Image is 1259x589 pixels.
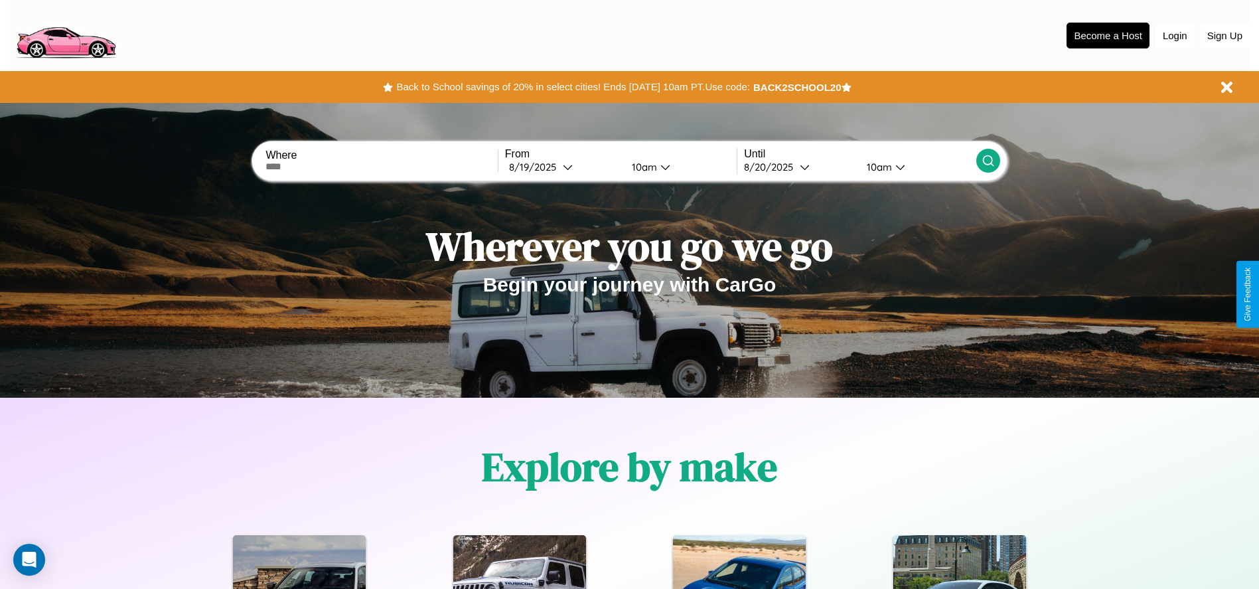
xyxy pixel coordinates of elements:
[1201,23,1249,48] button: Sign Up
[1156,23,1194,48] button: Login
[744,148,976,160] label: Until
[625,161,660,173] div: 10am
[1243,268,1252,321] div: Give Feedback
[860,161,895,173] div: 10am
[505,148,737,160] label: From
[505,160,621,174] button: 8/19/2025
[265,149,497,161] label: Where
[10,7,121,62] img: logo
[856,160,976,174] button: 10am
[13,544,45,576] div: Open Intercom Messenger
[753,82,842,93] b: BACK2SCHOOL20
[621,160,737,174] button: 10am
[1067,23,1149,48] button: Become a Host
[482,440,777,494] h1: Explore by make
[393,78,753,96] button: Back to School savings of 20% in select cities! Ends [DATE] 10am PT.Use code:
[509,161,563,173] div: 8 / 19 / 2025
[744,161,800,173] div: 8 / 20 / 2025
